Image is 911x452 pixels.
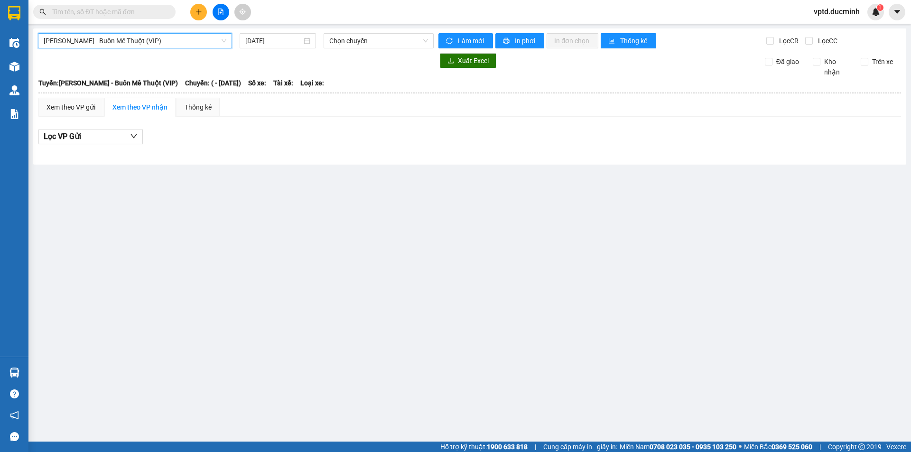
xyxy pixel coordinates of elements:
img: warehouse-icon [9,62,19,72]
div: Xem theo VP gửi [46,102,95,112]
span: vptd.ducminh [806,6,867,18]
input: 11/10/2025 [245,36,302,46]
div: Thống kê [185,102,212,112]
button: printerIn phơi [495,33,544,48]
span: search [39,9,46,15]
span: Lọc CR [775,36,800,46]
span: Số xe: [248,78,266,88]
span: Kho nhận [820,56,854,77]
span: file-add [217,9,224,15]
b: Tuyến: [PERSON_NAME] - Buôn Mê Thuột (VIP) [38,79,178,87]
img: solution-icon [9,109,19,119]
span: caret-down [893,8,902,16]
span: message [10,432,19,441]
span: Chọn chuyến [329,34,428,48]
span: Đã giao [772,56,803,67]
span: Thống kê [620,36,649,46]
button: syncLàm mới [438,33,493,48]
img: icon-new-feature [872,8,880,16]
strong: 0708 023 035 - 0935 103 250 [650,443,736,451]
span: sync [446,37,454,45]
span: question-circle [10,389,19,398]
span: Lọc CC [814,36,839,46]
span: Miền Nam [620,442,736,452]
span: printer [503,37,511,45]
input: Tìm tên, số ĐT hoặc mã đơn [52,7,164,17]
span: Chuyến: ( - [DATE]) [185,78,241,88]
span: aim [239,9,246,15]
img: warehouse-icon [9,85,19,95]
button: downloadXuất Excel [440,53,496,68]
button: aim [234,4,251,20]
button: Lọc VP Gửi [38,129,143,144]
span: | [535,442,536,452]
span: In phơi [515,36,537,46]
span: Làm mới [458,36,485,46]
span: ⚪️ [739,445,742,449]
button: caret-down [889,4,905,20]
span: Cung cấp máy in - giấy in: [543,442,617,452]
span: Trên xe [868,56,897,67]
span: plus [195,9,202,15]
strong: 1900 633 818 [487,443,528,451]
span: Miền Bắc [744,442,812,452]
button: file-add [213,4,229,20]
span: notification [10,411,19,420]
sup: 1 [877,4,883,11]
button: plus [190,4,207,20]
button: bar-chartThống kê [601,33,656,48]
span: Lọc VP Gửi [44,130,81,142]
span: Hồ Chí Minh - Buôn Mê Thuột (VIP) [44,34,226,48]
span: down [130,132,138,140]
span: | [819,442,821,452]
div: Xem theo VP nhận [112,102,167,112]
button: In đơn chọn [547,33,598,48]
span: copyright [858,443,865,450]
span: 1 [878,4,882,11]
strong: 0369 525 060 [772,443,812,451]
img: logo-vxr [8,6,20,20]
img: warehouse-icon [9,368,19,378]
span: bar-chart [608,37,616,45]
span: Hỗ trợ kỹ thuật: [440,442,528,452]
span: Loại xe: [300,78,324,88]
span: Tài xế: [273,78,293,88]
img: warehouse-icon [9,38,19,48]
